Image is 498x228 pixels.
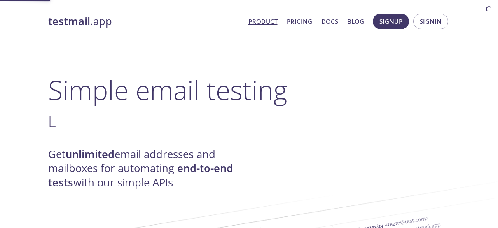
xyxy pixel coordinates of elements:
button: Signup [373,14,409,29]
a: testmail.app [48,14,242,28]
strong: testmail [48,14,90,28]
h1: Simple email testing [48,74,450,106]
a: Docs [321,16,338,27]
button: Signin [413,14,448,29]
span: L [48,111,56,132]
a: Product [248,16,278,27]
strong: end-to-end tests [48,161,233,189]
span: Signin [420,16,442,27]
a: Pricing [287,16,312,27]
span: Signup [379,16,402,27]
a: Blog [347,16,364,27]
strong: unlimited [65,147,115,161]
h4: Get email addresses and mailboxes for automating with our simple APIs [48,147,249,190]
